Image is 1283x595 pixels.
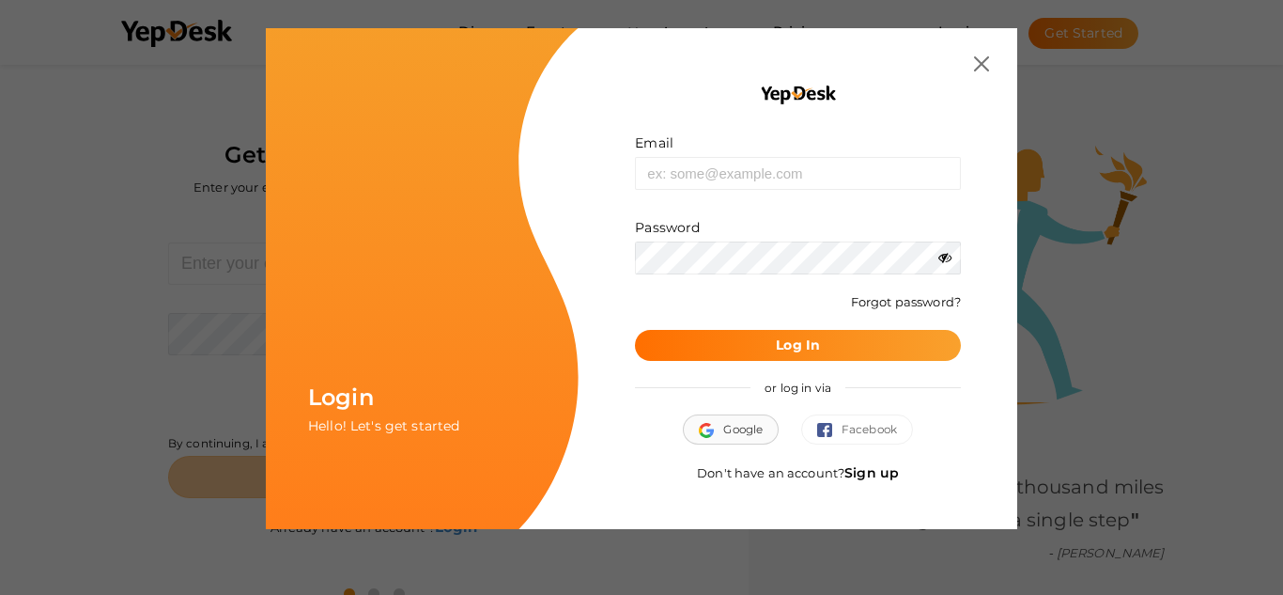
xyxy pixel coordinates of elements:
[750,367,845,409] span: or log in via
[683,415,779,445] button: Google
[635,218,700,237] label: Password
[635,157,961,190] input: ex: some@example.com
[817,423,842,438] img: facebook.svg
[974,56,989,71] img: close.svg
[801,415,913,445] button: Facebook
[308,384,374,411] span: Login
[699,420,763,439] span: Google
[635,330,961,361] button: Log In
[851,294,961,309] a: Forgot password?
[697,465,899,480] span: Don't have an account?
[759,85,837,105] img: YEP_black_cropped.png
[776,337,820,353] b: Log In
[817,420,897,439] span: Facebook
[699,423,723,438] img: google.svg
[308,417,459,434] span: Hello! Let's get started
[844,464,899,481] a: Sign up
[635,133,673,152] label: Email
